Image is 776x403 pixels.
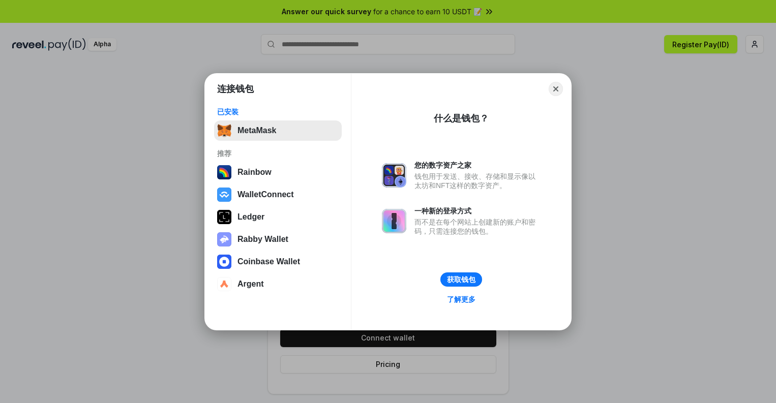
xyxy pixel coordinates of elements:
img: svg+xml,%3Csvg%20width%3D%22120%22%20height%3D%22120%22%20viewBox%3D%220%200%20120%20120%22%20fil... [217,165,231,179]
button: 获取钱包 [440,272,482,287]
button: MetaMask [214,120,342,141]
button: Coinbase Wallet [214,252,342,272]
div: 获取钱包 [447,275,475,284]
div: 已安装 [217,107,339,116]
button: Argent [214,274,342,294]
div: Coinbase Wallet [237,257,300,266]
button: WalletConnect [214,184,342,205]
div: 钱包用于发送、接收、存储和显示像以太坊和NFT这样的数字资产。 [414,172,541,190]
a: 了解更多 [441,293,482,306]
div: MetaMask [237,126,276,135]
div: Rainbow [237,168,272,177]
img: svg+xml,%3Csvg%20xmlns%3D%22http%3A%2F%2Fwww.w3.org%2F2000%2Fsvg%22%20width%3D%2228%22%20height%3... [217,210,231,224]
div: WalletConnect [237,190,294,199]
h1: 连接钱包 [217,83,254,95]
img: svg+xml,%3Csvg%20xmlns%3D%22http%3A%2F%2Fwww.w3.org%2F2000%2Fsvg%22%20fill%3D%22none%22%20viewBox... [382,209,406,233]
img: svg+xml,%3Csvg%20width%3D%2228%22%20height%3D%2228%22%20viewBox%3D%220%200%2028%2028%22%20fill%3D... [217,255,231,269]
div: Rabby Wallet [237,235,288,244]
div: 而不是在每个网站上创建新的账户和密码，只需连接您的钱包。 [414,218,541,236]
button: Rabby Wallet [214,229,342,250]
img: svg+xml,%3Csvg%20xmlns%3D%22http%3A%2F%2Fwww.w3.org%2F2000%2Fsvg%22%20fill%3D%22none%22%20viewBox... [217,232,231,246]
div: 了解更多 [447,295,475,304]
div: Ledger [237,212,264,222]
div: 推荐 [217,149,339,158]
button: Rainbow [214,162,342,182]
img: svg+xml,%3Csvg%20xmlns%3D%22http%3A%2F%2Fwww.w3.org%2F2000%2Fsvg%22%20fill%3D%22none%22%20viewBox... [382,163,406,188]
img: svg+xml,%3Csvg%20width%3D%2228%22%20height%3D%2228%22%20viewBox%3D%220%200%2028%2028%22%20fill%3D... [217,277,231,291]
button: Ledger [214,207,342,227]
button: Close [549,82,563,96]
div: 您的数字资产之家 [414,161,541,170]
div: 一种新的登录方式 [414,206,541,215]
div: 什么是钱包？ [434,112,489,125]
img: svg+xml,%3Csvg%20width%3D%2228%22%20height%3D%2228%22%20viewBox%3D%220%200%2028%2028%22%20fill%3D... [217,188,231,202]
div: Argent [237,280,264,289]
img: svg+xml,%3Csvg%20fill%3D%22none%22%20height%3D%2233%22%20viewBox%3D%220%200%2035%2033%22%20width%... [217,123,231,138]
